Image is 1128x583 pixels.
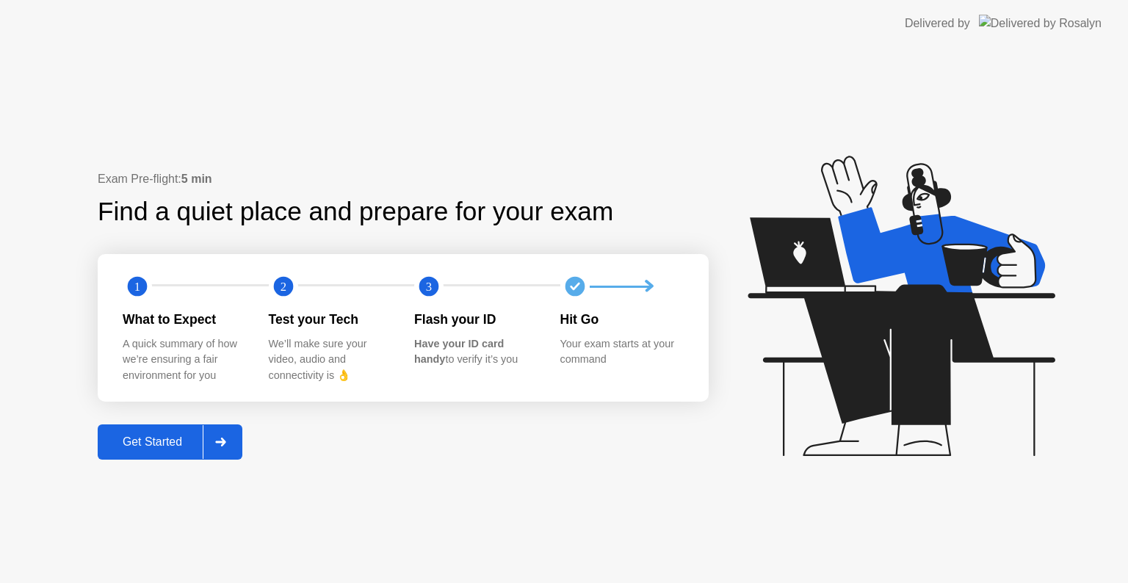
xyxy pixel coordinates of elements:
text: 2 [280,280,286,294]
div: Get Started [102,435,203,449]
div: Test your Tech [269,310,391,329]
div: to verify it’s you [414,336,537,368]
text: 1 [134,280,140,294]
div: Delivered by [905,15,970,32]
b: Have your ID card handy [414,338,504,366]
div: A quick summary of how we’re ensuring a fair environment for you [123,336,245,384]
div: Hit Go [560,310,683,329]
div: We’ll make sure your video, audio and connectivity is 👌 [269,336,391,384]
button: Get Started [98,424,242,460]
div: Flash your ID [414,310,537,329]
div: Your exam starts at your command [560,336,683,368]
div: Exam Pre-flight: [98,170,709,188]
div: Find a quiet place and prepare for your exam [98,192,615,231]
div: What to Expect [123,310,245,329]
b: 5 min [181,173,212,185]
text: 3 [426,280,432,294]
img: Delivered by Rosalyn [979,15,1102,32]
